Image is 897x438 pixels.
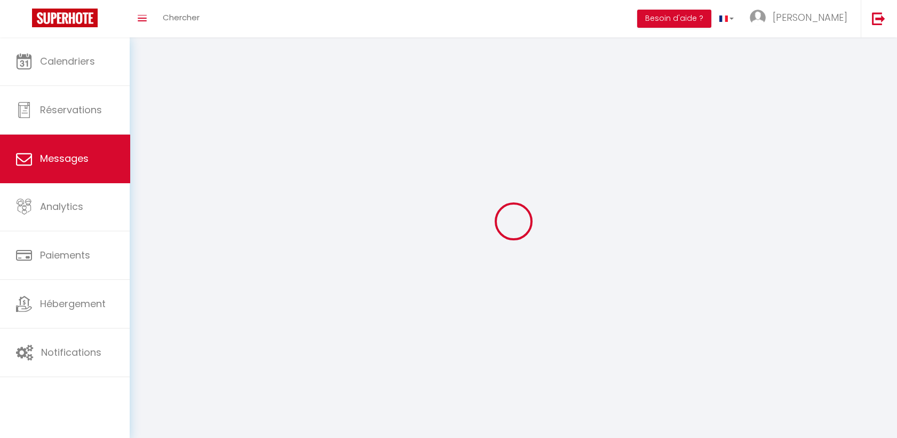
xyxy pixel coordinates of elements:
span: Analytics [40,200,83,213]
span: Hébergement [40,297,106,310]
span: Calendriers [40,54,95,68]
span: Messages [40,152,89,165]
img: ... [750,10,766,26]
img: Super Booking [32,9,98,27]
span: Notifications [41,346,101,359]
span: Paiements [40,248,90,262]
button: Ouvrir le widget de chat LiveChat [9,4,41,36]
span: Chercher [163,12,200,23]
span: [PERSON_NAME] [773,11,847,24]
img: logout [872,12,885,25]
button: Besoin d'aide ? [637,10,711,28]
span: Réservations [40,103,102,116]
